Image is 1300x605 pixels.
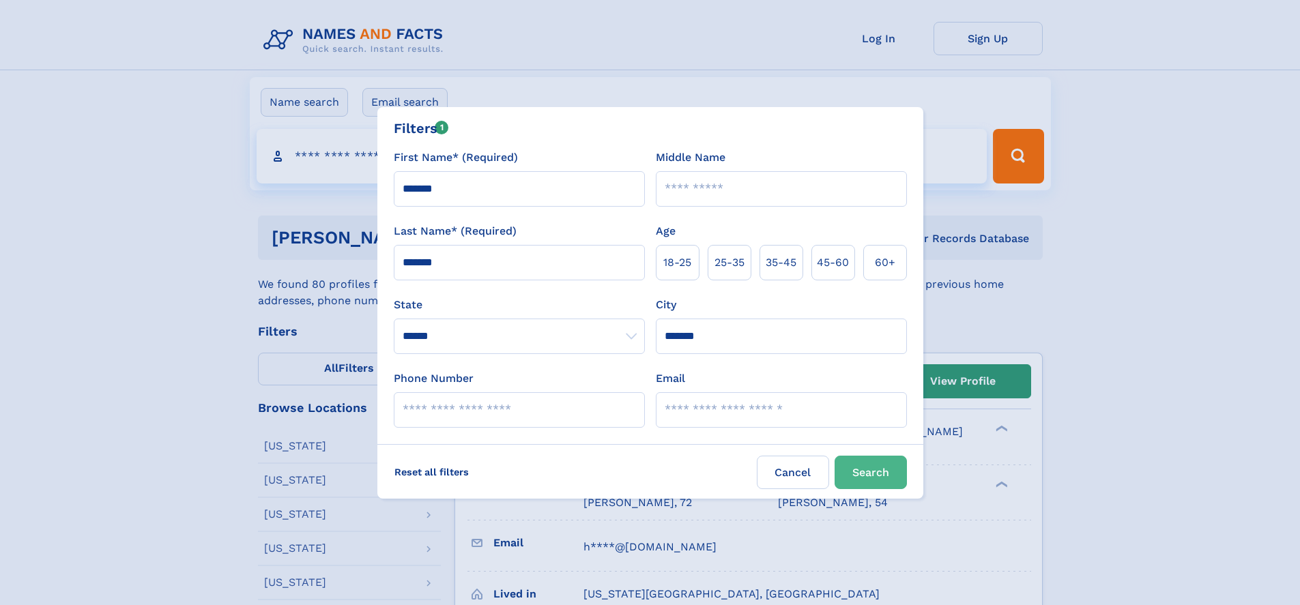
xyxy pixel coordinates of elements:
span: 18‑25 [663,254,691,271]
label: Cancel [757,456,829,489]
label: Middle Name [656,149,725,166]
label: First Name* (Required) [394,149,518,166]
label: Last Name* (Required) [394,223,517,239]
label: Reset all filters [386,456,478,488]
div: Filters [394,118,449,138]
span: 25‑35 [714,254,745,271]
span: 60+ [875,254,895,271]
label: City [656,297,676,313]
label: State [394,297,645,313]
label: Email [656,370,685,387]
span: 35‑45 [766,254,796,271]
button: Search [835,456,907,489]
label: Phone Number [394,370,474,387]
label: Age [656,223,676,239]
span: 45‑60 [817,254,849,271]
